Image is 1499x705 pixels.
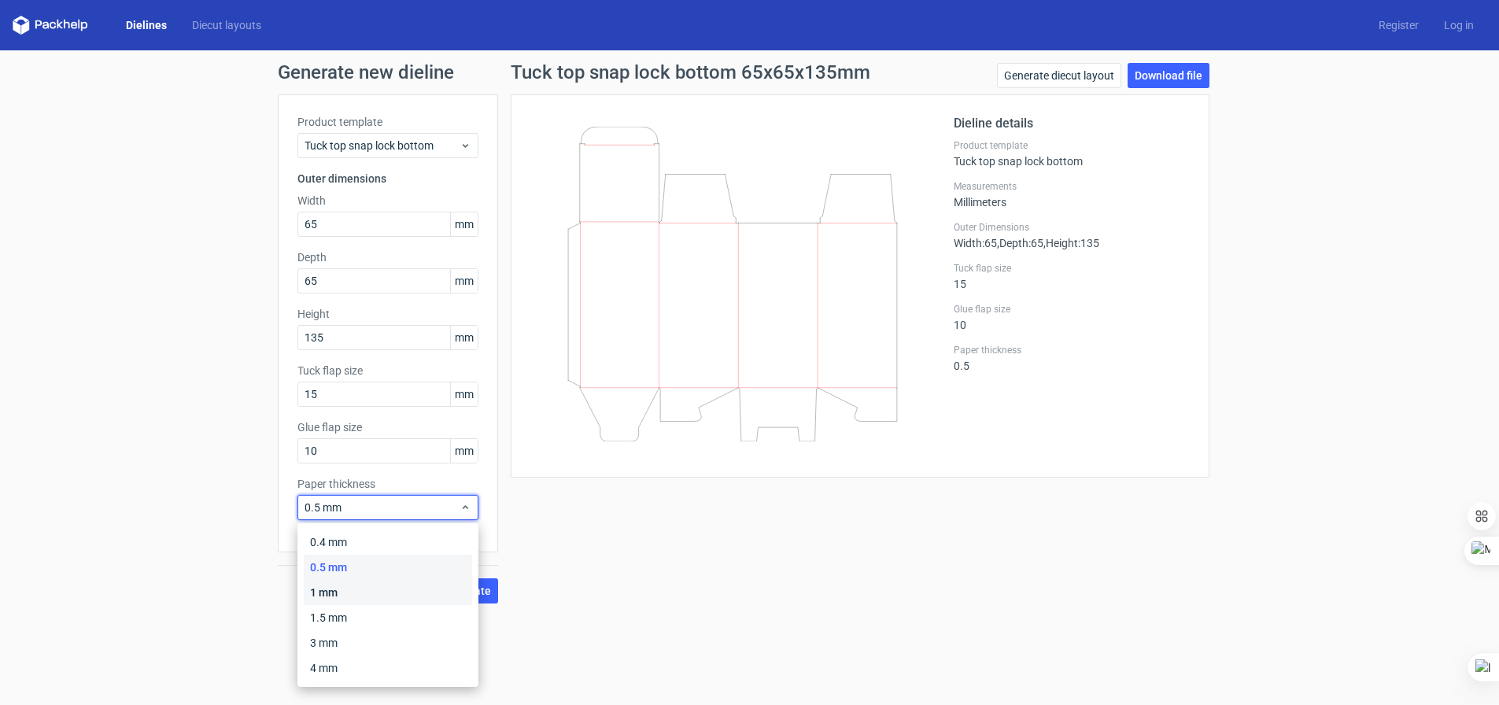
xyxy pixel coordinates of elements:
span: Width : 65 [954,237,997,249]
div: 0.5 mm [304,555,472,580]
span: , Depth : 65 [997,237,1043,249]
div: 1 mm [304,580,472,605]
div: 1.5 mm [304,605,472,630]
a: Download file [1128,63,1209,88]
div: 4 mm [304,655,472,681]
label: Glue flap size [297,419,478,435]
label: Product template [297,114,478,130]
div: Millimeters [954,180,1190,209]
label: Tuck flap size [297,363,478,378]
label: Measurements [954,180,1190,193]
label: Glue flap size [954,303,1190,316]
span: mm [450,326,478,349]
label: Paper thickness [297,476,478,492]
label: Paper thickness [954,344,1190,356]
label: Outer Dimensions [954,221,1190,234]
div: 0.5 [954,344,1190,372]
span: mm [450,439,478,463]
span: mm [450,269,478,293]
label: Width [297,193,478,209]
label: Product template [954,139,1190,152]
a: Diecut layouts [179,17,274,33]
label: Tuck flap size [954,262,1190,275]
a: Log in [1431,17,1486,33]
div: 3 mm [304,630,472,655]
span: mm [450,212,478,236]
div: 0.4 mm [304,530,472,555]
label: Depth [297,249,478,265]
a: Register [1366,17,1431,33]
a: Generate diecut layout [997,63,1121,88]
span: , Height : 135 [1043,237,1099,249]
span: Tuck top snap lock bottom [305,138,460,153]
div: 10 [954,303,1190,331]
h1: Tuck top snap lock bottom 65x65x135mm [511,63,870,82]
label: Height [297,306,478,322]
div: Tuck top snap lock bottom [954,139,1190,168]
a: Dielines [113,17,179,33]
h1: Generate new dieline [278,63,1222,82]
h2: Dieline details [954,114,1190,133]
div: 15 [954,262,1190,290]
h3: Outer dimensions [297,171,478,186]
span: 0.5 mm [305,500,460,515]
span: mm [450,382,478,406]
